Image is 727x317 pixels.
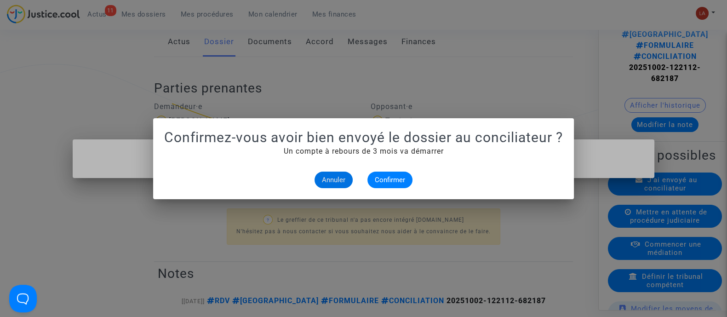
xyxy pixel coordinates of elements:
[315,172,353,188] button: Annuler
[367,172,412,188] button: Confirmer
[164,129,563,146] h1: Confirmez-vous avoir bien envoyé le dossier au conciliateur ?
[9,285,37,312] iframe: Help Scout Beacon - Open
[284,147,444,156] span: Un compte à rebours de 3 mois va démarrer
[322,176,345,184] span: Annuler
[375,176,405,184] span: Confirmer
